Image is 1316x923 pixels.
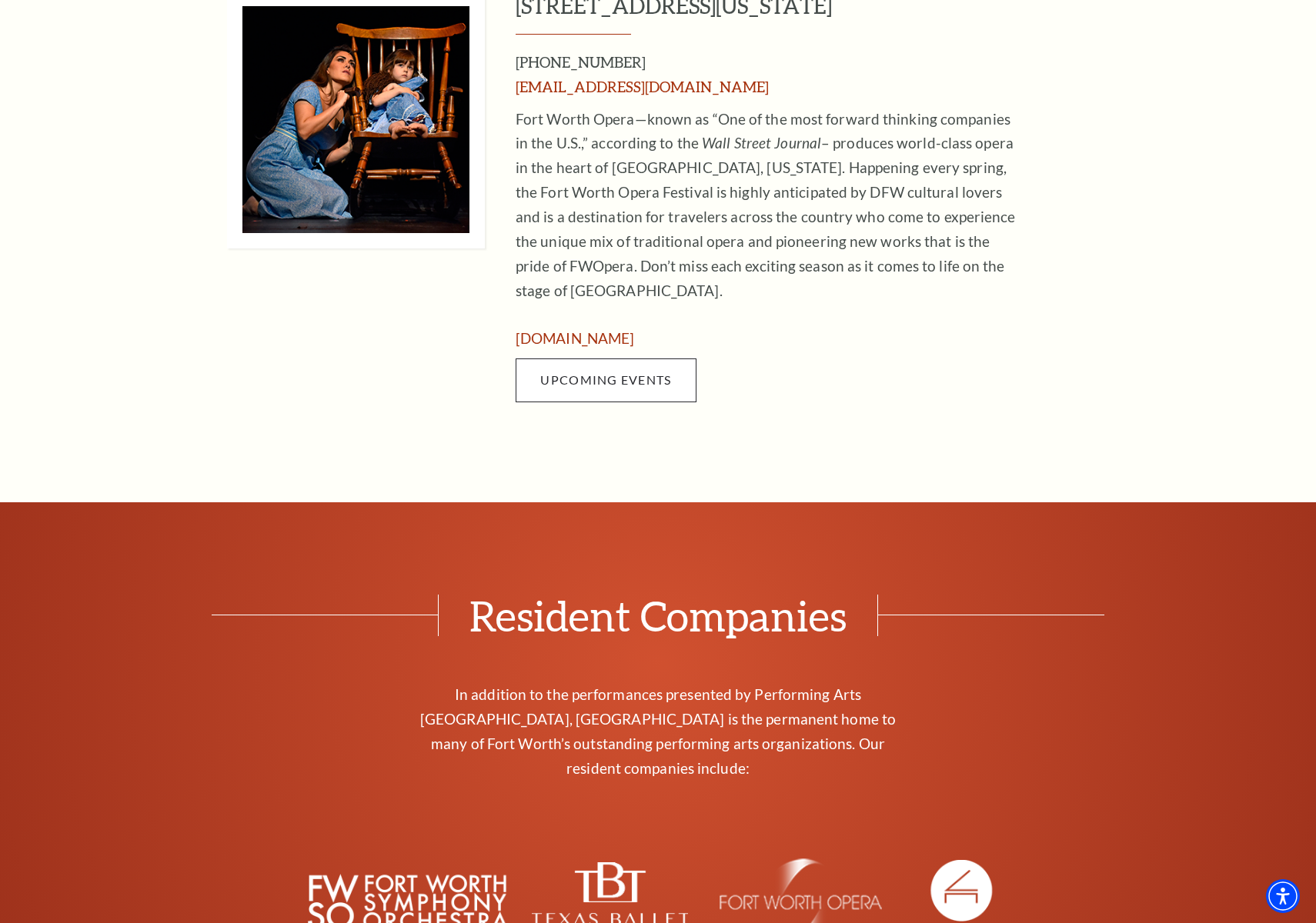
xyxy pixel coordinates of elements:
a: Upcoming Events [516,358,696,402]
em: Wall Street Journal [702,134,821,152]
span: Resident Companies [438,595,878,636]
h3: [PHONE_NUMBER] [516,50,1016,99]
a: www.fwopera.org - open in a new tab [516,329,634,347]
a: [EMAIL_ADDRESS][DOMAIN_NAME] [516,78,769,95]
a: The image is completely blank with no visible content. - open in a new tab [914,891,1008,909]
a: Logo of Texas Ballet Theater featuring the initials "TBT" above the full name in a clean, modern ... [531,891,687,909]
p: Fort Worth Opera—known as “One of the most forward thinking companies in the U.S.,” according to the [516,107,1016,304]
span: Upcoming Events [540,372,671,387]
span: – produces world-class opera in the heart of [GEOGRAPHIC_DATA], [US_STATE]. Happening every sprin... [516,134,1016,299]
p: In addition to the performances presented by Performing Arts [GEOGRAPHIC_DATA], [GEOGRAPHIC_DATA]... [408,682,908,781]
a: Logo featuring the text "FW Fort Worth Symphony Orchestra" in a bold, modern font. - open in a ne... [308,891,508,909]
div: Accessibility Menu [1266,879,1300,913]
a: The image is completely blank or white. - open in a new tab [711,891,890,909]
